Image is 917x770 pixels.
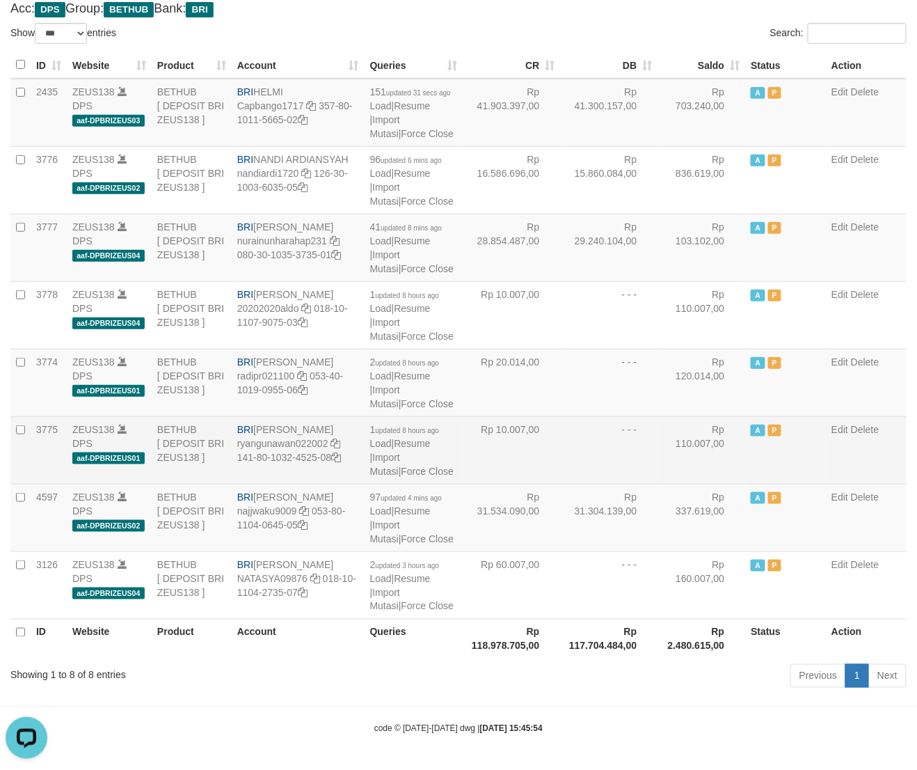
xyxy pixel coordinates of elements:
[376,562,440,569] span: updated 3 hours ago
[657,52,745,79] th: Saldo: activate to sort column ascending
[751,222,765,234] span: Active
[370,356,440,368] span: 2
[401,601,454,612] a: Force Close
[657,146,745,214] td: Rp 836.619,00
[298,384,308,395] a: Copy 053401019095506 to clipboard
[67,551,152,619] td: DPS
[35,2,65,17] span: DPS
[851,424,879,435] a: Delete
[67,484,152,551] td: DPS
[232,349,365,416] td: [PERSON_NAME] 053-40-1019-0955-06
[751,357,765,369] span: Active
[851,154,879,165] a: Delete
[851,356,879,368] a: Delete
[394,303,431,314] a: Resume
[152,349,232,416] td: BETHUB [ DEPOSIT BRI ZEUS138 ]
[463,484,561,551] td: Rp 31.534.090,00
[868,664,907,688] a: Next
[232,52,365,79] th: Account: activate to sort column ascending
[370,221,442,233] span: 41
[370,303,392,314] a: Load
[237,289,253,300] span: BRI
[237,424,253,435] span: BRI
[768,357,782,369] span: Paused
[152,214,232,281] td: BETHUB [ DEPOSIT BRI ZEUS138 ]
[72,492,115,503] a: ZEUS138
[331,438,341,449] a: Copy ryangunawan022002 to clipboard
[657,551,745,619] td: Rp 160.007,00
[237,154,253,165] span: BRI
[463,551,561,619] td: Rp 60.007,00
[370,289,454,342] span: | | |
[657,214,745,281] td: Rp 103.102,00
[370,289,440,300] span: 1
[657,79,745,147] td: Rp 703.240,00
[751,87,765,99] span: Active
[331,452,341,463] a: Copy 141801032452508 to clipboard
[751,290,765,301] span: Active
[831,289,848,300] a: Edit
[298,182,308,193] a: Copy 126301003603505 to clipboard
[463,416,561,484] td: Rp 10.007,00
[237,221,253,233] span: BRI
[67,146,152,214] td: DPS
[394,505,431,517] a: Resume
[381,224,442,232] span: updated 8 mins ago
[808,23,907,44] input: Search:
[370,86,454,139] span: | | |
[72,424,115,435] a: ZEUS138
[370,505,392,517] a: Load
[370,519,400,544] a: Import Mutasi
[31,349,67,416] td: 3774
[370,235,392,246] a: Load
[401,398,454,409] a: Force Close
[768,155,782,166] span: Paused
[768,492,782,504] span: Paused
[394,438,431,449] a: Resume
[381,157,442,164] span: updated 6 mins ago
[370,154,442,165] span: 96
[232,416,365,484] td: [PERSON_NAME] 141-80-1032-4525-08
[152,281,232,349] td: BETHUB [ DEPOSIT BRI ZEUS138 ]
[751,425,765,437] span: Active
[561,551,658,619] td: - - -
[370,559,454,612] span: | | |
[751,155,765,166] span: Active
[370,424,454,477] span: | | |
[72,86,115,97] a: ZEUS138
[768,290,782,301] span: Paused
[67,416,152,484] td: DPS
[381,494,442,502] span: updated 4 mins ago
[232,281,365,349] td: [PERSON_NAME] 018-10-1107-9075-03
[237,573,308,584] a: NATASYA09876
[370,492,442,503] span: 97
[31,416,67,484] td: 3775
[401,533,454,544] a: Force Close
[72,559,115,570] a: ZEUS138
[463,52,561,79] th: CR: activate to sort column ascending
[331,249,341,260] a: Copy 080301035373501 to clipboard
[298,114,308,125] a: Copy 357801011566502 to clipboard
[831,492,848,503] a: Edit
[394,235,431,246] a: Resume
[826,619,907,659] th: Action
[831,424,848,435] a: Edit
[10,23,116,44] label: Show entries
[232,551,365,619] td: [PERSON_NAME] 018-10-1104-2735-07
[72,453,145,464] span: aaf-DPBRIZEUS01
[232,79,365,147] td: HELMI 357-80-1011-5665-02
[370,356,454,409] span: | | |
[31,551,67,619] td: 3126
[232,619,365,659] th: Account
[657,484,745,551] td: Rp 337.619,00
[745,619,826,659] th: Status
[851,289,879,300] a: Delete
[72,154,115,165] a: ZEUS138
[6,6,47,47] button: Open LiveChat chat widget
[152,79,232,147] td: BETHUB [ DEPOSIT BRI ZEUS138 ]
[851,559,879,570] a: Delete
[463,214,561,281] td: Rp 28.854.487,00
[72,520,145,532] span: aaf-DPBRIZEUS02
[72,221,115,233] a: ZEUS138
[152,52,232,79] th: Product: activate to sort column ascending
